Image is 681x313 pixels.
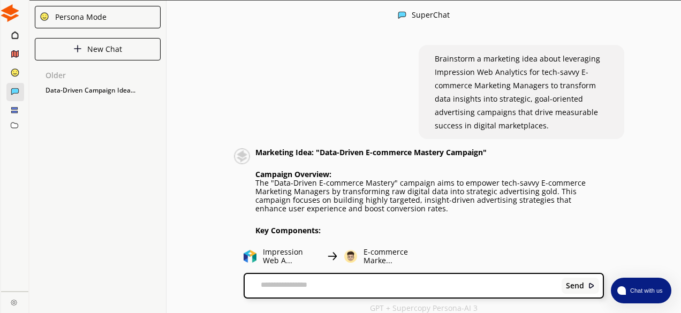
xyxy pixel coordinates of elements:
[40,82,166,98] div: Data-Driven Campaign Idea...
[435,54,600,131] span: Brainstorm a marketing idea about leveraging Impression Web Analytics for tech-savvy E-commerce M...
[370,304,478,312] p: GPT + Supercopy Persona-AI 3
[51,13,107,21] div: Persona Mode
[412,11,450,21] div: SuperChat
[626,286,665,295] span: Chat with us
[1,4,19,22] img: Close
[11,299,17,306] img: Close
[398,11,406,19] img: Close
[588,282,595,289] img: Close
[327,250,338,263] img: Close
[344,250,357,263] img: Close
[1,292,28,310] a: Close
[73,44,82,53] img: Close
[255,147,487,157] strong: Marketing Idea: "Data-Driven E-commerce Mastery Campaign"
[364,248,423,265] p: E-commerce Marke...
[263,248,320,265] p: Impression Web A...
[255,169,331,179] strong: Campaign Overview:
[87,45,122,54] p: New Chat
[46,71,166,80] p: Older
[566,281,584,290] b: Send
[244,250,256,263] img: Close
[255,225,321,235] strong: Key Components:
[40,12,49,21] img: Close
[234,148,250,164] img: Close
[255,179,604,213] p: The "Data-Driven E-commerce Mastery" campaign aims to empower tech-savvy E-commerce Marketing Man...
[611,278,671,303] button: atlas-launcher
